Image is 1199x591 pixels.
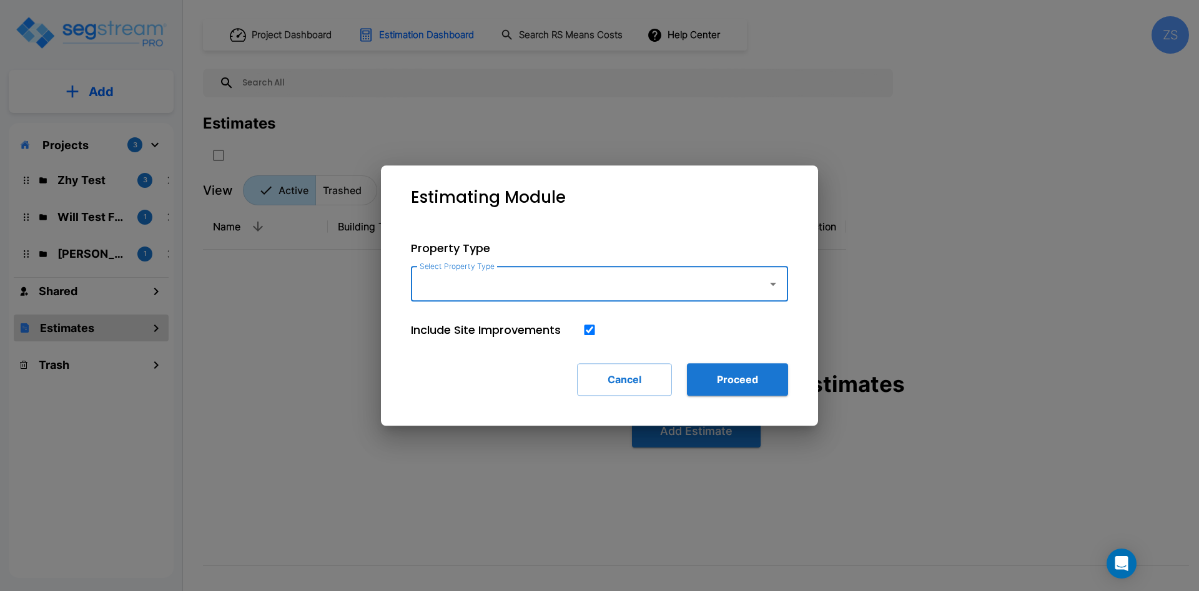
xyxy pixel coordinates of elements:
button: Proceed [687,363,788,396]
label: Select Property Type [420,261,495,271]
div: Open Intercom Messenger [1107,549,1137,579]
p: Include Site Improvements [411,321,561,338]
p: Estimating Module [411,185,566,210]
button: Cancel [577,363,672,396]
p: Property Type [411,240,788,256]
